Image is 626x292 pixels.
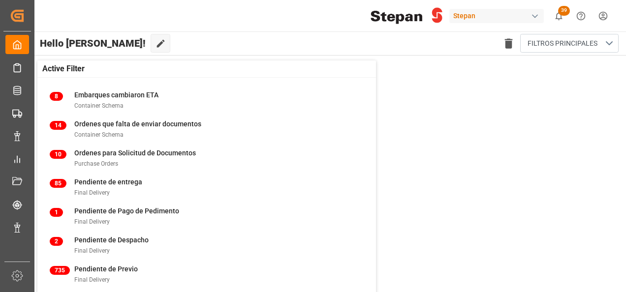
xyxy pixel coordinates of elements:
span: 39 [558,6,570,16]
span: Ordenes que falta de enviar documentos [74,120,201,128]
span: 1 [50,208,63,217]
span: Container Schema [74,102,124,109]
span: Pendiente de Despacho [74,236,149,244]
span: 2 [50,237,63,246]
a: 10Ordenes para Solicitud de DocumentosPurchase Orders [50,148,364,169]
a: 735Pendiente de PrevioFinal Delivery [50,264,364,285]
span: Purchase Orders [74,160,118,167]
a: 1Pendiente de Pago de PedimentoFinal Delivery [50,206,364,227]
span: 8 [50,92,63,101]
a: 2Pendiente de DespachoFinal Delivery [50,235,364,256]
button: open menu [520,34,619,53]
span: Final Delivery [74,189,110,196]
a: 14Ordenes que falta de enviar documentosContainer Schema [50,119,364,140]
span: Container Schema [74,131,124,138]
span: Pendiente de entrega [74,178,142,186]
span: 735 [50,266,70,275]
button: Stepan [449,6,548,25]
a: 85Pendiente de entregaFinal Delivery [50,177,364,198]
button: show 39 new notifications [548,5,570,27]
span: Final Delivery [74,247,110,254]
span: Final Delivery [74,276,110,283]
span: Final Delivery [74,218,110,225]
span: 10 [50,150,66,159]
a: 8Embarques cambiaron ETAContainer Schema [50,90,364,111]
div: Stepan [449,9,544,23]
span: Pendiente de Previo [74,265,138,273]
span: 85 [50,179,66,188]
button: Help Center [570,5,592,27]
img: Stepan_Company_logo.svg.png_1713531530.png [371,7,442,25]
span: Active Filter [42,63,85,75]
span: Pendiente de Pago de Pedimento [74,207,179,215]
span: 14 [50,121,66,130]
span: Hello [PERSON_NAME]! [40,34,146,53]
span: Embarques cambiaron ETA [74,91,158,99]
span: Ordenes para Solicitud de Documentos [74,149,196,157]
span: FILTROS PRINCIPALES [528,38,597,49]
